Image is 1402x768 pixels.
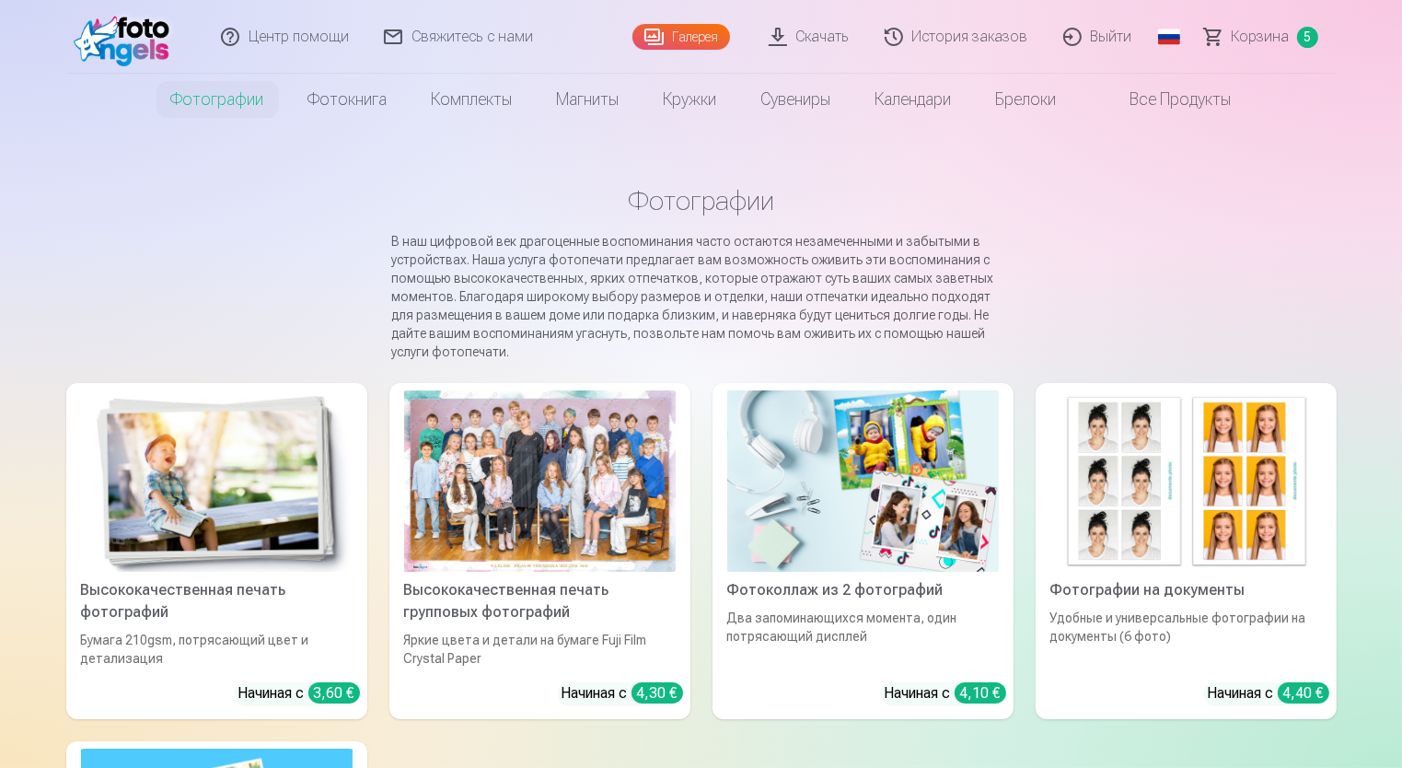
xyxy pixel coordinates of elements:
p: В наш цифровой век драгоценные воспоминания часто остаются незамеченными и забытыми в устройствах... [392,232,1011,361]
a: Фотокнига [286,74,410,125]
a: Брелоки [974,74,1079,125]
a: Кружки [642,74,739,125]
div: Удобные и универсальные фотографии на документы (6 фото) [1043,609,1329,668]
a: Высококачественная печать групповых фотографийЯркие цвета и детали на бумаге Fuji Film Crystal Pa... [389,383,690,719]
img: Фотоколлаж из 2 фотографий [727,390,999,572]
div: Начиная с [1208,682,1329,704]
a: Комплекты [410,74,535,125]
div: Высококачественная печать групповых фотографий [397,579,683,623]
div: 4,40 € [1278,682,1329,704]
a: Фотографии на документыФотографии на документыУдобные и универсальные фотографии на документы (6 ... [1036,383,1337,719]
img: /fa1 [74,7,180,66]
a: Календари [853,74,974,125]
div: Фотографии на документы [1043,579,1329,601]
div: Два запоминающихся момента, один потрясающий дисплей [720,609,1006,668]
a: Фотоколлаж из 2 фотографийФотоколлаж из 2 фотографийДва запоминающихся момента, один потрясающий ... [713,383,1014,719]
div: Начиная с [885,682,1006,704]
span: Корзина [1232,26,1290,48]
div: Начиная с [238,682,360,704]
div: 3,60 € [308,682,360,704]
img: Высококачественная печать фотографий [81,390,353,572]
a: Галерея [632,24,730,50]
a: Магниты [535,74,642,125]
div: Яркие цвета и детали на бумаге Fuji Film Crystal Paper [397,631,683,668]
div: 4,10 € [955,682,1006,704]
span: 5 [1297,27,1318,48]
a: Фотографии [149,74,286,125]
a: Высококачественная печать фотографийВысококачественная печать фотографийБумага 210gsm, потрясающи... [66,383,367,719]
img: Фотографии на документы [1050,390,1322,572]
div: 4,30 € [631,682,683,704]
div: Бумага 210gsm, потрясающий цвет и детализация [74,631,360,668]
div: Начиная с [562,682,683,704]
a: Все продукты [1079,74,1254,125]
h1: Фотографии [81,184,1322,217]
div: Высококачественная печать фотографий [74,579,360,623]
div: Фотоколлаж из 2 фотографий [720,579,1006,601]
a: Сувениры [739,74,853,125]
